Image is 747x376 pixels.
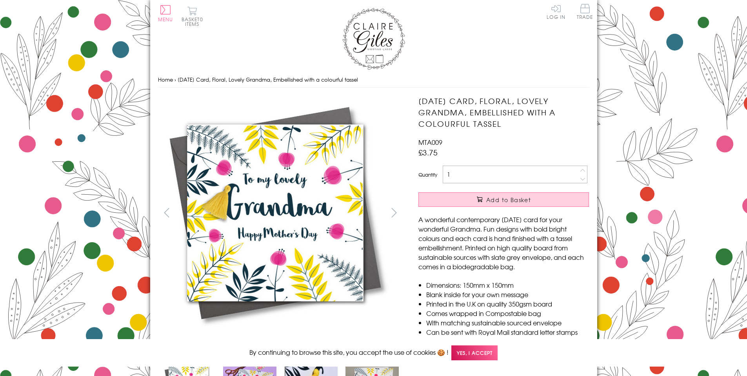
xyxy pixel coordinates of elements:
[178,76,358,83] span: [DATE] Card, Floral, Lovely Grandma, Embellished with a colourful tassel
[426,318,589,327] li: With matching sustainable sourced envelope
[158,76,173,83] a: Home
[577,4,593,21] a: Trade
[158,16,173,23] span: Menu
[426,327,589,337] li: Can be sent with Royal Mail standard letter stamps
[577,4,593,19] span: Trade
[426,280,589,290] li: Dimensions: 150mm x 150mm
[426,290,589,299] li: Blank inside for your own message
[418,137,442,147] span: MTA009
[486,196,531,204] span: Add to Basket
[158,95,393,331] img: Mother's Day Card, Floral, Lovely Grandma, Embellished with a colourful tassel
[418,147,438,158] span: £3.75
[158,72,589,88] nav: breadcrumbs
[418,215,589,271] p: A wonderful contemporary [DATE] card for your wonderful Grandma. Fun designs with bold bright col...
[158,204,176,221] button: prev
[451,345,498,361] span: Yes, I accept
[418,192,589,207] button: Add to Basket
[426,308,589,318] li: Comes wrapped in Compostable bag
[418,171,437,178] label: Quantity
[342,8,405,70] img: Claire Giles Greetings Cards
[182,6,203,26] button: Basket0 items
[185,16,203,27] span: 0 items
[174,76,176,83] span: ›
[547,4,565,19] a: Log In
[158,5,173,22] button: Menu
[403,95,638,331] img: Mother's Day Card, Floral, Lovely Grandma, Embellished with a colourful tassel
[385,204,403,221] button: next
[418,95,589,129] h1: [DATE] Card, Floral, Lovely Grandma, Embellished with a colourful tassel
[426,299,589,308] li: Printed in the U.K on quality 350gsm board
